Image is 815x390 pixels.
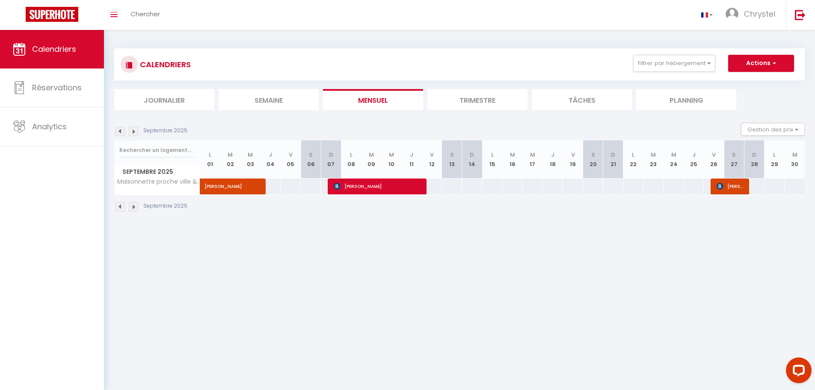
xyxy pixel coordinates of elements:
abbr: S [732,151,736,159]
th: 06 [301,140,321,179]
th: 02 [220,140,240,179]
li: Semaine [219,89,319,110]
span: [PERSON_NAME] [334,178,421,194]
th: 08 [341,140,361,179]
a: [PERSON_NAME] [200,179,220,195]
abbr: L [209,151,211,159]
th: 10 [381,140,401,179]
abbr: M [369,151,374,159]
p: Septembre 2025 [143,202,187,210]
abbr: J [692,151,696,159]
button: Gestion des prix [741,123,805,136]
th: 29 [765,140,785,179]
abbr: M [792,151,797,159]
input: Rechercher un logement... [119,143,195,158]
li: Mensuel [323,89,423,110]
th: 07 [321,140,341,179]
th: 30 [785,140,805,179]
img: logout [795,9,806,20]
h3: CALENDRIERS [138,55,191,74]
abbr: D [611,151,615,159]
button: Actions [728,55,794,72]
abbr: M [530,151,535,159]
abbr: S [450,151,454,159]
th: 18 [542,140,563,179]
th: 03 [240,140,261,179]
li: Journalier [114,89,214,110]
th: 15 [482,140,502,179]
th: 13 [442,140,462,179]
abbr: M [510,151,515,159]
th: 04 [261,140,281,179]
th: 09 [361,140,381,179]
span: Calendriers [32,44,76,54]
p: Septembre 2025 [143,127,187,135]
abbr: J [410,151,413,159]
abbr: L [632,151,634,159]
span: [PERSON_NAME] [717,178,744,194]
img: ... [726,8,738,21]
abbr: L [491,151,494,159]
th: 26 [704,140,724,179]
abbr: D [752,151,756,159]
abbr: M [228,151,233,159]
th: 22 [623,140,643,179]
th: 20 [583,140,603,179]
abbr: S [309,151,313,159]
abbr: V [712,151,716,159]
button: Filtrer par hébergement [633,55,715,72]
span: Chercher [130,9,160,18]
abbr: D [329,151,333,159]
th: 11 [402,140,422,179]
span: Septembre 2025 [115,166,200,178]
th: 14 [462,140,482,179]
th: 01 [200,140,220,179]
span: Réservations [32,82,82,93]
abbr: M [248,151,253,159]
th: 19 [563,140,583,179]
th: 27 [724,140,744,179]
th: 17 [522,140,542,179]
th: 24 [664,140,684,179]
span: Chrystel [744,9,775,19]
th: 28 [744,140,764,179]
th: 21 [603,140,623,179]
abbr: J [551,151,554,159]
abbr: M [671,151,676,159]
abbr: M [389,151,394,159]
abbr: D [470,151,474,159]
th: 12 [422,140,442,179]
abbr: M [651,151,656,159]
iframe: LiveChat chat widget [779,354,815,390]
span: Maisonnette proche ville & tram [116,179,202,185]
abbr: S [591,151,595,159]
th: 16 [502,140,522,179]
li: Tâches [532,89,632,110]
th: 25 [684,140,704,179]
th: 23 [643,140,664,179]
img: Super Booking [26,7,78,22]
li: Planning [636,89,736,110]
abbr: V [289,151,293,159]
abbr: L [350,151,353,159]
span: Analytics [32,121,67,132]
abbr: J [269,151,272,159]
abbr: V [571,151,575,159]
span: [PERSON_NAME] [204,174,264,190]
abbr: L [773,151,776,159]
li: Trimestre [427,89,528,110]
abbr: V [430,151,434,159]
th: 05 [281,140,301,179]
